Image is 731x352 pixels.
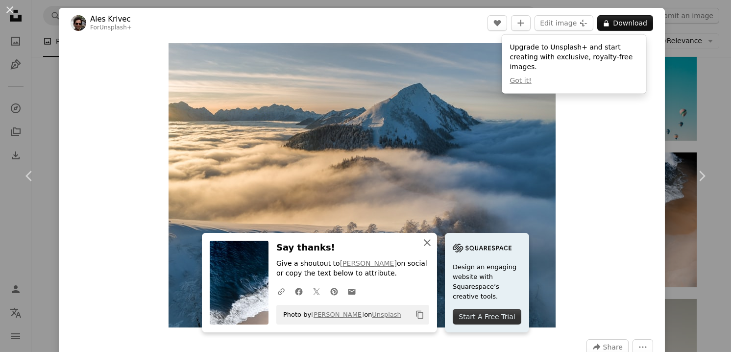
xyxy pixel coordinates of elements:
a: Share on Twitter [308,281,325,301]
button: Download [597,15,653,31]
div: Start A Free Trial [453,309,521,325]
a: Share on Pinterest [325,281,343,301]
div: For [90,24,132,32]
a: Next [672,129,731,223]
button: Like [487,15,507,31]
a: Unsplash [372,311,401,318]
button: Zoom in on this image [169,43,556,327]
img: a view of a mountain covered in fog [169,43,556,327]
img: file-1705255347840-230a6ab5bca9image [453,241,512,255]
a: Design an engaging website with Squarespace’s creative tools.Start A Free Trial [445,233,529,332]
a: Share over email [343,281,361,301]
span: Design an engaging website with Squarespace’s creative tools. [453,262,521,302]
p: Give a shoutout to on social or copy the text below to attribute. [276,259,429,278]
a: [PERSON_NAME] [311,311,364,318]
a: Ales Krivec [90,14,132,24]
button: Edit image [535,15,593,31]
h3: Say thanks! [276,241,429,255]
div: Upgrade to Unsplash+ and start creating with exclusive, royalty-free images. [502,35,646,94]
span: Photo by on [278,307,401,323]
a: [PERSON_NAME] [340,259,397,267]
a: Share on Facebook [290,281,308,301]
button: Got it! [510,76,531,86]
a: Unsplash+ [99,24,132,31]
button: Add to Collection [511,15,531,31]
button: Copy to clipboard [412,306,428,323]
img: Go to Ales Krivec's profile [71,15,86,31]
